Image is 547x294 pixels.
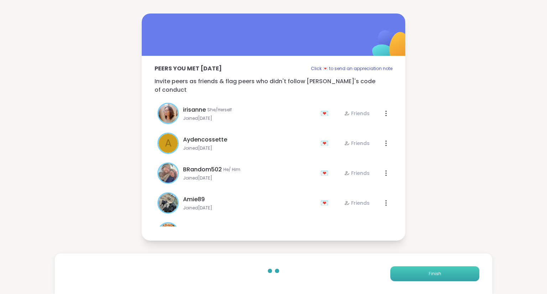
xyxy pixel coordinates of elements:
button: Finish [390,266,479,281]
div: 💌 [321,108,331,119]
div: 💌 [321,138,331,149]
div: Friends [344,170,370,177]
span: Joined [DATE] [183,205,316,211]
span: She/Herself [207,107,232,113]
span: He/ Him [223,167,240,172]
span: Joined [DATE] [183,145,316,151]
div: 💌 [321,167,331,179]
span: Steven6560 [183,225,217,234]
span: A [165,136,172,151]
img: irisanne [158,104,178,123]
div: 💌 [321,197,331,209]
p: Invite peers as friends & flag peers who didn't follow [PERSON_NAME]'s code of conduct [155,77,392,94]
p: Peers you met [DATE] [155,64,222,73]
div: Friends [344,199,370,207]
span: Joined [DATE] [183,116,316,121]
span: Joined [DATE] [183,175,316,181]
img: BRandom502 [158,164,178,183]
p: Click 💌 to send an appreciation note [311,64,392,73]
img: Amie89 [158,193,178,213]
span: BRandom502 [183,165,222,174]
img: ShareWell Logomark [355,12,426,82]
span: Aydencossette [183,135,227,144]
span: Finish [429,271,441,277]
span: irisanne [183,106,206,114]
img: Steven6560 [158,223,178,242]
span: Amie89 [183,195,205,204]
div: Friends [344,110,370,117]
div: Friends [344,140,370,147]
